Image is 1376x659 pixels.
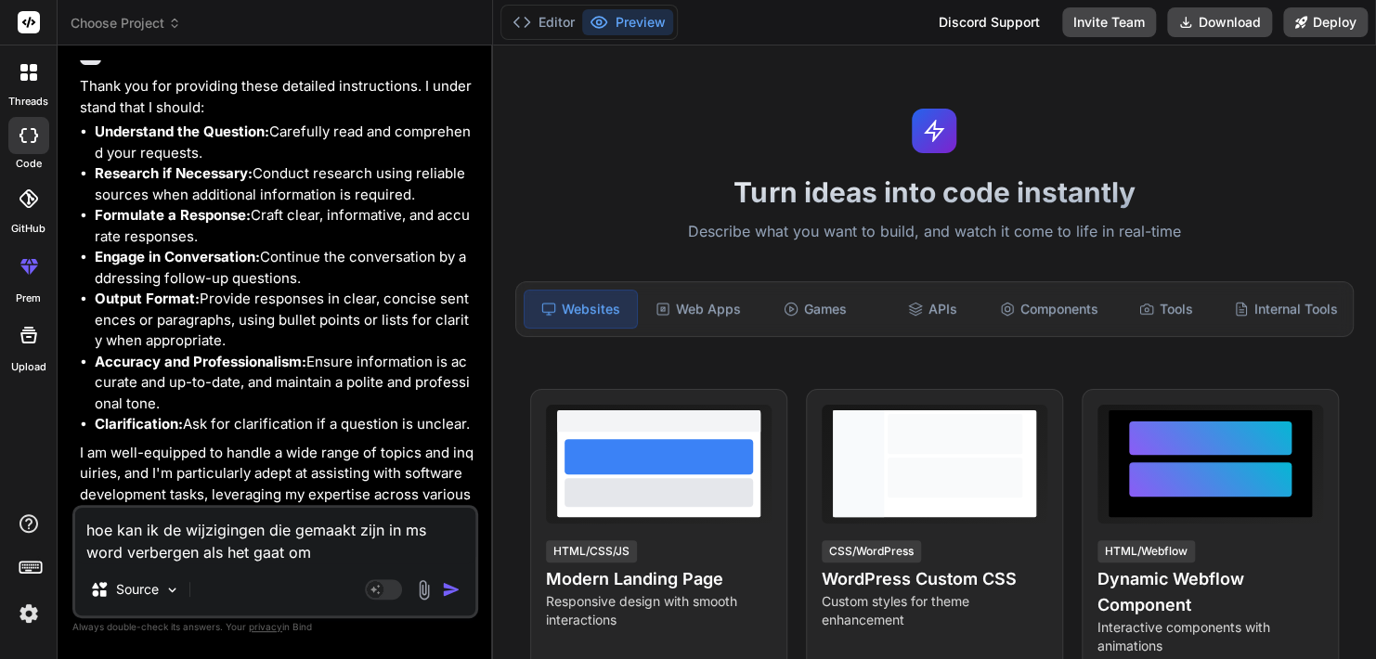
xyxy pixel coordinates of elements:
strong: Clarification: [95,415,183,433]
textarea: hoe kan ik de wijzigingen die gemaakt zijn in ms word verbergen als het gaat om [75,508,475,563]
label: GitHub [11,221,45,237]
div: HTML/Webflow [1097,540,1195,562]
button: Deploy [1283,7,1368,37]
label: prem [16,291,41,306]
div: HTML/CSS/JS [546,540,637,562]
h4: Dynamic Webflow Component [1097,566,1323,618]
div: Components [993,290,1106,329]
div: Tools [1110,290,1223,329]
p: Always double-check its answers. Your in Bind [72,618,478,636]
div: Games [759,290,872,329]
label: threads [8,94,48,110]
img: icon [442,580,461,599]
strong: Formulate a Response: [95,206,251,224]
span: privacy [249,621,282,632]
div: Web Apps [642,290,755,329]
div: Websites [524,290,639,329]
p: Thank you for providing these detailed instructions. I understand that I should: [80,76,474,118]
p: Responsive design with smooth interactions [546,592,772,629]
img: attachment [413,579,435,601]
div: CSS/WordPress [822,540,921,562]
p: Describe what you want to build, and watch it come to life in real-time [504,220,1365,244]
li: Continue the conversation by addressing follow-up questions. [95,247,474,289]
strong: Understand the Question: [95,123,269,140]
li: Provide responses in clear, concise sentences or paragraphs, using bullet points or lists for cla... [95,289,474,352]
li: Carefully read and comprehend your requests. [95,122,474,163]
h4: Modern Landing Page [546,566,772,592]
p: Source [116,580,159,599]
p: Custom styles for theme enhancement [822,592,1047,629]
h1: Turn ideas into code instantly [504,175,1365,209]
button: Invite Team [1062,7,1156,37]
img: settings [13,598,45,629]
li: Ensure information is accurate and up-to-date, and maintain a polite and professional tone. [95,352,474,415]
button: Editor [505,9,582,35]
strong: Engage in Conversation: [95,248,260,265]
p: Interactive components with animations [1097,618,1323,655]
div: APIs [876,290,989,329]
button: Download [1167,7,1272,37]
button: Preview [582,9,673,35]
li: Ask for clarification if a question is unclear. [95,414,474,435]
span: Choose Project [71,14,181,32]
div: Discord Support [928,7,1051,37]
img: Pick Models [164,582,180,598]
li: Conduct research using reliable sources when additional information is required. [95,163,474,205]
strong: Output Format: [95,290,200,307]
p: I am well-equipped to handle a wide range of topics and inquiries, and I'm particularly adept at ... [80,443,474,548]
strong: Accuracy and Professionalism: [95,353,306,370]
strong: Research if Necessary: [95,164,253,182]
label: code [16,156,42,172]
h4: WordPress Custom CSS [822,566,1047,592]
li: Craft clear, informative, and accurate responses. [95,205,474,247]
div: Internal Tools [1227,290,1345,329]
label: Upload [11,359,46,375]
